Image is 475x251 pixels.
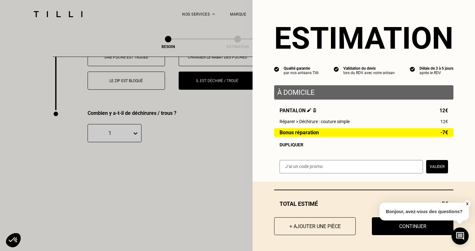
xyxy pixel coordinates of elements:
div: lors du RDV avec votre artisan [343,71,395,75]
img: Supprimer [313,108,316,112]
p: Bonjour, avez-vous des questions? [379,203,469,220]
span: 12€ [440,119,448,124]
div: Délais de 3 à 5 jours [419,66,453,71]
div: Dupliquer [280,142,448,147]
span: -7€ [440,130,448,135]
span: Réparer > Déchirure : couture simple [280,119,350,124]
button: Valider [426,160,448,173]
span: 12€ [439,108,448,114]
img: icon list info [334,66,339,72]
p: À domicile [277,88,450,96]
span: Bonus réparation [280,130,319,135]
div: Validation du devis [343,66,395,71]
button: X [464,200,470,207]
img: Éditer [307,108,311,112]
span: Pantalon [280,108,316,114]
div: Total estimé [274,200,453,207]
img: icon list info [410,66,415,72]
div: par nos artisans Tilli [284,71,319,75]
div: Qualité garantie [284,66,319,71]
button: Continuer [372,217,453,235]
input: J‘ai un code promo [280,160,423,173]
button: + Ajouter une pièce [274,217,356,235]
img: icon list info [274,66,279,72]
section: Estimation [274,20,453,56]
div: après le RDV [419,71,453,75]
